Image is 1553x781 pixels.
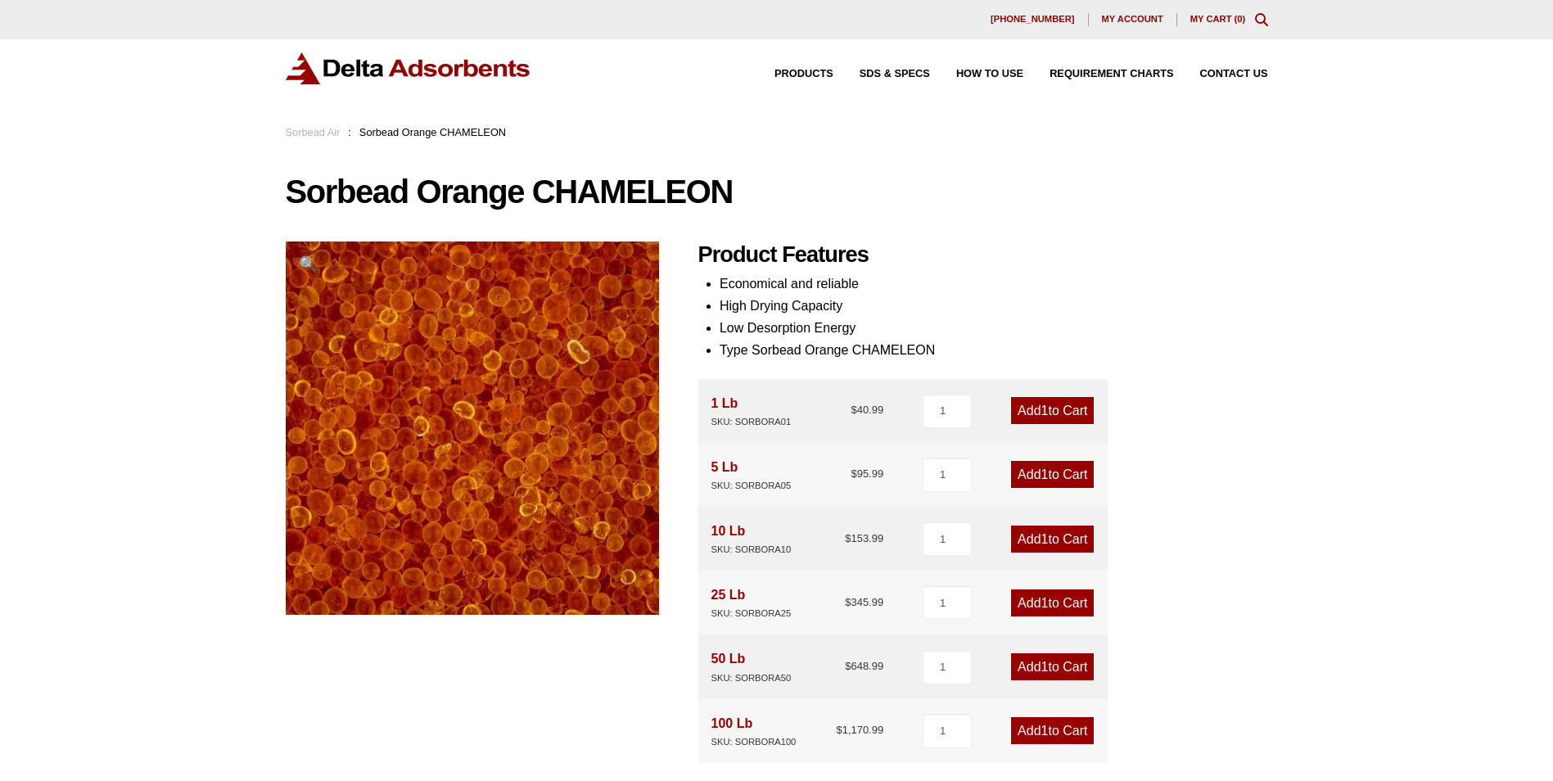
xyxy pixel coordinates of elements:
[1237,14,1242,24] span: 0
[1041,532,1049,546] span: 1
[833,69,930,79] a: SDS & SPECS
[845,660,883,672] bdi: 648.99
[698,242,1268,269] h2: Product Features
[860,69,930,79] span: SDS & SPECS
[845,532,851,544] span: $
[1255,13,1268,26] div: Toggle Modal Content
[711,414,792,430] div: SKU: SORBORA01
[1011,653,1094,680] a: Add1to Cart
[711,734,797,750] div: SKU: SORBORA100
[851,467,883,480] bdi: 95.99
[711,606,792,621] div: SKU: SORBORA25
[845,532,883,544] bdi: 153.99
[1011,589,1094,616] a: Add1to Cart
[711,520,792,558] div: 10 Lb
[845,596,851,608] span: $
[286,52,531,84] img: Delta Adsorbents
[851,404,856,416] span: $
[1011,461,1094,488] a: Add1to Cart
[930,69,1023,79] a: How to Use
[836,724,842,736] span: $
[1011,397,1094,424] a: Add1to Cart
[711,392,792,430] div: 1 Lb
[711,456,792,494] div: 5 Lb
[1050,69,1173,79] span: Requirement Charts
[1041,660,1049,674] span: 1
[977,13,1089,26] a: [PHONE_NUMBER]
[359,126,506,138] span: Sorbead Orange CHAMELEON
[1102,15,1163,24] span: My account
[711,542,792,558] div: SKU: SORBORA10
[299,255,318,273] span: 🔍
[720,295,1268,317] li: High Drying Capacity
[1089,13,1177,26] a: My account
[748,69,833,79] a: Products
[720,317,1268,339] li: Low Desorption Energy
[1190,14,1246,24] a: My Cart (0)
[720,339,1268,361] li: Type Sorbead Orange CHAMELEON
[845,660,851,672] span: $
[845,596,883,608] bdi: 345.99
[991,15,1075,24] span: [PHONE_NUMBER]
[1041,724,1049,738] span: 1
[711,670,792,686] div: SKU: SORBORA50
[1011,526,1094,553] a: Add1to Cart
[1041,404,1049,418] span: 1
[286,174,1268,209] h1: Sorbead Orange CHAMELEON
[711,584,792,621] div: 25 Lb
[1041,596,1049,610] span: 1
[774,69,833,79] span: Products
[851,404,883,416] bdi: 40.99
[711,648,792,685] div: 50 Lb
[348,126,351,138] span: :
[956,69,1023,79] span: How to Use
[1041,467,1049,481] span: 1
[836,724,883,736] bdi: 1,170.99
[711,712,797,750] div: 100 Lb
[1200,69,1268,79] span: Contact Us
[1023,69,1173,79] a: Requirement Charts
[851,467,856,480] span: $
[1174,69,1268,79] a: Contact Us
[720,273,1268,295] li: Economical and reliable
[1011,717,1094,744] a: Add1to Cart
[711,478,792,494] div: SKU: SORBORA05
[286,126,341,138] a: Sorbead Air
[286,242,331,287] a: View full-screen image gallery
